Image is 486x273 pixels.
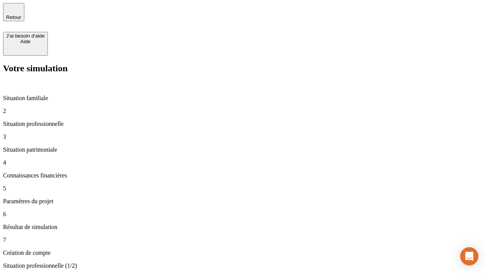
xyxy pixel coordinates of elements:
p: Situation patrimoniale [3,146,483,153]
span: Retour [6,14,21,20]
div: J’ai besoin d'aide [6,33,45,39]
div: Aide [6,39,45,44]
p: 7 [3,237,483,243]
p: Situation familiale [3,95,483,102]
p: Résultat de simulation [3,224,483,231]
p: Situation professionnelle (1/2) [3,262,483,269]
div: Open Intercom Messenger [460,247,478,265]
h2: Votre simulation [3,63,483,74]
p: 3 [3,133,483,140]
p: Connaissances financières [3,172,483,179]
button: Retour [3,3,24,21]
button: J’ai besoin d'aideAide [3,32,48,56]
p: Création de compte [3,249,483,256]
p: 4 [3,159,483,166]
p: 6 [3,211,483,218]
p: Situation professionnelle [3,121,483,127]
p: 5 [3,185,483,192]
p: Paramètres du projet [3,198,483,205]
p: 2 [3,108,483,115]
